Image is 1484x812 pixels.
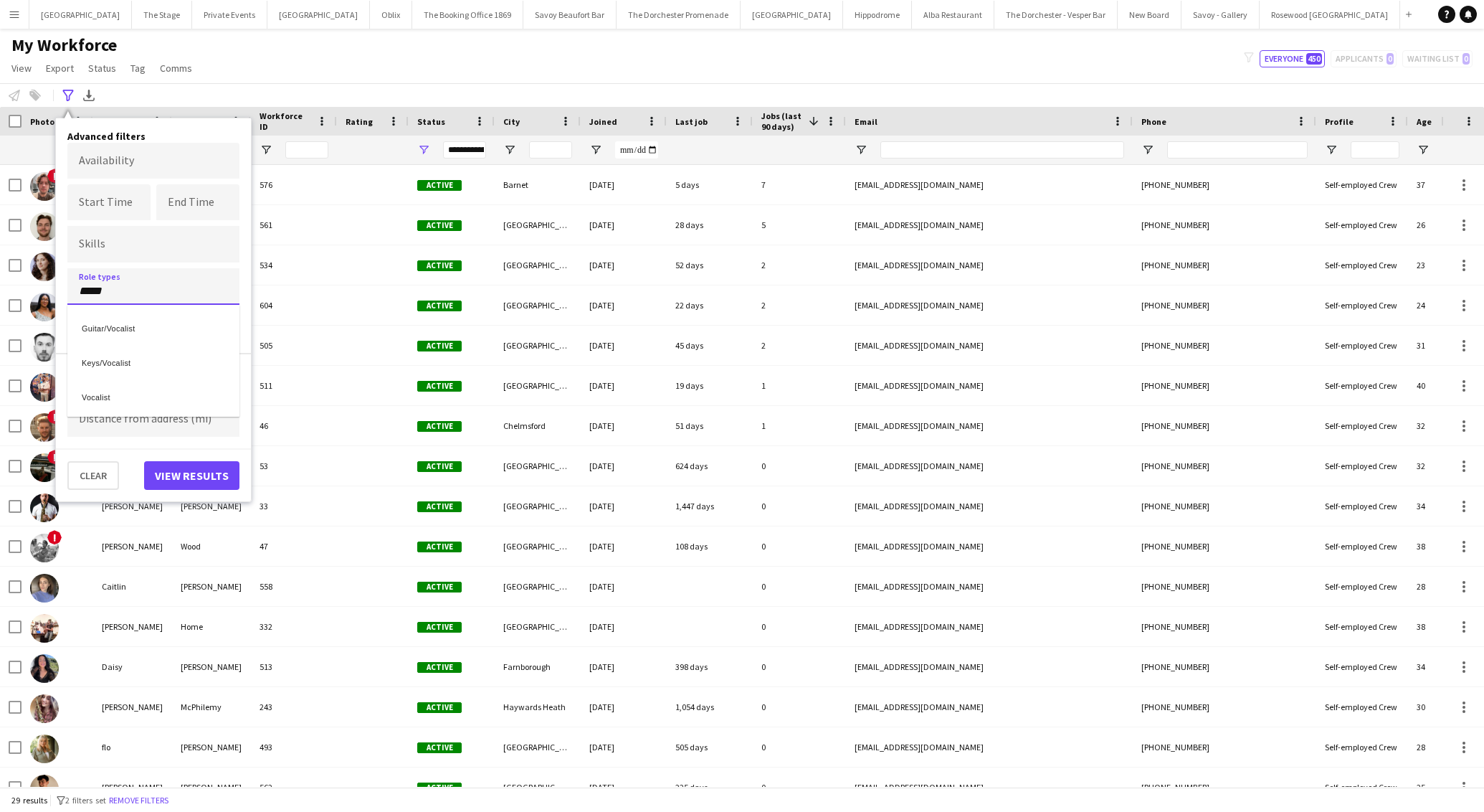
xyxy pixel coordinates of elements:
button: [GEOGRAPHIC_DATA] [741,1,843,29]
button: Alba Restaurant [912,1,994,29]
button: View results [144,461,239,490]
button: New Board [1118,1,1181,29]
button: The Dorchester Promenade [617,1,741,29]
button: Rosewood [GEOGRAPHIC_DATA] [1260,1,1400,29]
span: 2 filters set [65,795,106,806]
button: Savoy Beaufort Bar [523,1,617,29]
div: Vocalist [67,378,239,412]
button: Hippodrome [843,1,912,29]
button: Remove filters [106,793,171,808]
button: Clear [67,461,119,490]
button: Oblix [370,1,412,29]
button: Savoy - Gallery [1181,1,1260,29]
div: Guitar/Vocalist [67,309,239,344]
button: The Dorchester - Vesper Bar [994,1,1118,29]
div: Keys/Vocalist [67,344,239,378]
button: [GEOGRAPHIC_DATA] [29,1,132,29]
button: The Booking Office 1869 [412,1,523,29]
button: [GEOGRAPHIC_DATA] [267,1,370,29]
button: The Stage [132,1,192,29]
button: Private Events [192,1,267,29]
